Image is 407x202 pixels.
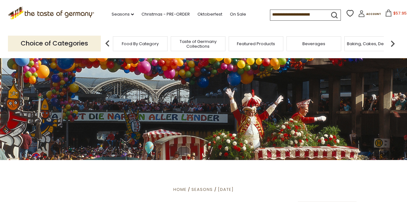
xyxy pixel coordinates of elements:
[173,186,187,192] a: Home
[237,41,275,46] a: Featured Products
[302,41,325,46] a: Beverages
[197,11,222,18] a: Oktoberfest
[191,186,213,192] a: Seasons
[122,41,159,46] a: Food By Category
[8,36,101,51] p: Choice of Categories
[386,37,399,50] img: next arrow
[112,11,134,18] a: Seasons
[366,12,381,16] span: Account
[230,11,246,18] a: On Sale
[218,186,234,192] a: [DATE]
[173,39,224,49] a: Taste of Germany Collections
[358,10,381,19] a: Account
[347,41,396,46] a: Baking, Cakes, Desserts
[101,37,114,50] img: previous arrow
[393,10,407,16] span: $57.95
[141,11,190,18] a: Christmas - PRE-ORDER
